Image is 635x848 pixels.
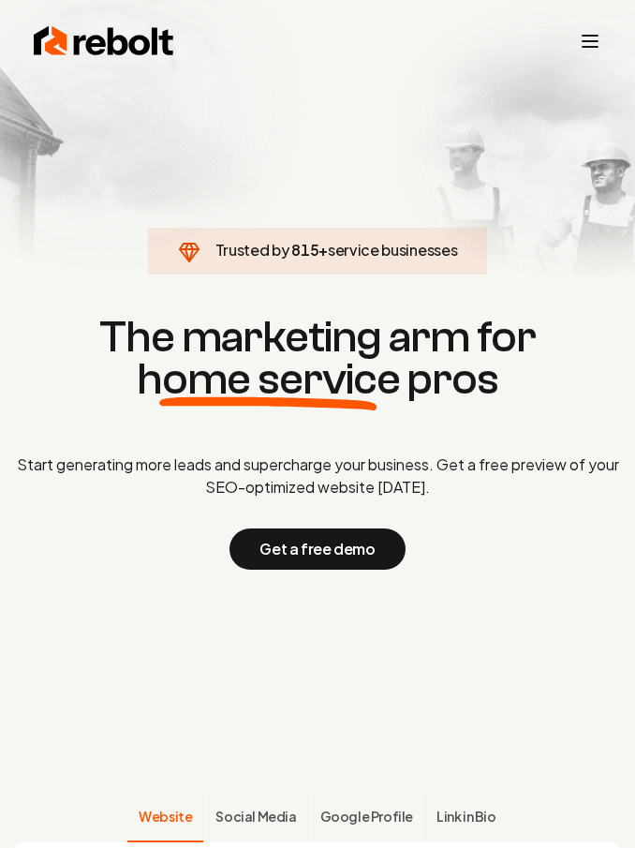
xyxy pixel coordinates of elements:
button: Social Media [203,794,307,842]
span: Google Profile [320,807,413,826]
span: Social Media [215,807,296,826]
p: Start generating more leads and supercharge your business. Get a free preview of your SEO-optimiz... [15,454,620,498]
button: Website [127,794,203,842]
button: Get a free demo [229,528,405,570]
button: Link in Bio [424,794,508,842]
button: Google Profile [308,794,424,842]
button: Toggle mobile menu [579,30,601,52]
span: service businesses [328,240,457,260]
span: home service [137,358,399,401]
h1: The marketing arm for pros [15,316,620,401]
span: Trusted by [215,240,289,260]
span: + [318,240,328,260]
img: Rebolt Logo [34,22,174,60]
span: Website [139,807,192,826]
span: Link in Bio [436,807,496,826]
span: 815 [291,239,318,261]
